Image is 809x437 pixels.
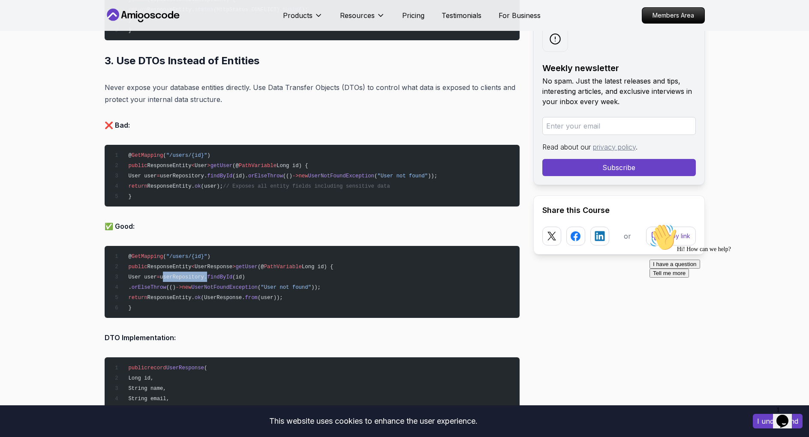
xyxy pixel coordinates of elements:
span: (() [166,284,176,290]
span: userRepository. [160,173,207,179]
strong: ✅ Good: [105,222,135,230]
span: (UserResponse. [201,295,245,301]
span: ( [258,284,261,290]
span: } [128,27,131,33]
span: record [147,365,166,371]
strong: ❌ Bad: [105,121,130,129]
span: ResponseEntity [147,163,192,169]
h2: Share this Course [542,204,696,216]
span: = [157,274,160,280]
span: ( [374,173,377,179]
img: :wave: [3,3,31,31]
span: ok [195,295,201,301]
button: Tell me more [3,48,43,57]
span: public [128,163,147,169]
p: Members Area [642,8,704,23]
button: I have a question [3,39,54,48]
span: String email, [128,396,169,402]
span: orElseThrow [132,284,166,290]
span: UserNotFoundException [308,173,374,179]
span: UserResponse [195,264,232,270]
span: from [245,295,258,301]
span: User user [128,173,156,179]
a: privacy policy [593,143,636,151]
span: "User not found" [261,284,311,290]
span: (@ [232,163,239,169]
span: } [128,305,131,311]
span: UserResponse [166,365,204,371]
button: Accept cookies [753,414,803,428]
span: User [195,163,207,169]
button: Products [283,10,323,27]
p: Never expose your database entities directly. Use Data Transfer Objects (DTOs) to control what da... [105,81,520,105]
span: Hi! How can we help? [3,26,85,32]
span: return [128,183,147,189]
div: This website uses cookies to enhance the user experience. [6,412,740,431]
span: ( [163,254,166,260]
a: For Business [499,10,541,21]
span: (id). [232,173,248,179]
span: Long id, [128,375,153,381]
span: @ [128,153,131,159]
span: public [128,365,147,371]
span: > [232,264,235,270]
input: Enter your email [542,117,696,135]
iframe: chat widget [773,403,800,428]
span: orElseThrow [248,173,283,179]
p: Products [283,10,313,21]
span: getUser [211,163,232,169]
span: new [299,173,308,179]
span: -> [292,173,299,179]
span: public [128,264,147,270]
span: new [182,284,191,290]
span: findById [207,274,232,280]
button: Subscribe [542,159,696,176]
span: ) [207,153,210,159]
a: Pricing [402,10,424,21]
p: Resources [340,10,375,21]
span: < [192,264,195,270]
span: "User not found" [377,173,428,179]
span: ( [163,153,166,159]
span: PathVariable [239,163,277,169]
div: 👋Hi! How can we help?I have a questionTell me more [3,3,158,57]
span: ok [195,183,201,189]
span: (@ [258,264,264,270]
span: findById [207,173,232,179]
span: > [207,163,210,169]
span: GetMapping [132,153,163,159]
span: Long id) { [277,163,308,169]
span: -> [176,284,182,290]
span: GetMapping [132,254,163,260]
span: return [128,295,147,301]
span: )); [428,173,437,179]
p: No spam. Just the latest releases and tips, interesting articles, and exclusive interviews in you... [542,76,696,107]
span: (user)); [258,295,283,301]
span: )); [311,284,321,290]
span: ) [207,254,210,260]
span: @ [128,254,131,260]
span: "/users/{id}" [166,254,208,260]
span: ResponseEntity. [147,295,195,301]
a: Testimonials [442,10,481,21]
span: User user [128,274,156,280]
span: getUser [235,264,257,270]
span: (user); [201,183,223,189]
span: } [128,194,131,200]
p: Read about our . [542,142,696,152]
a: Members Area [642,7,705,24]
strong: DTO Implementation: [105,333,176,342]
button: Resources [340,10,385,27]
span: (() [283,173,292,179]
span: (id) [232,274,245,280]
span: UserNotFoundException [192,284,258,290]
span: = [157,173,160,179]
span: userRepository. [160,274,207,280]
span: ResponseEntity [147,264,192,270]
span: "/users/{id}" [166,153,208,159]
span: Long id) { [302,264,334,270]
h2: 3. Use DTOs Instead of Entities [105,54,520,68]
